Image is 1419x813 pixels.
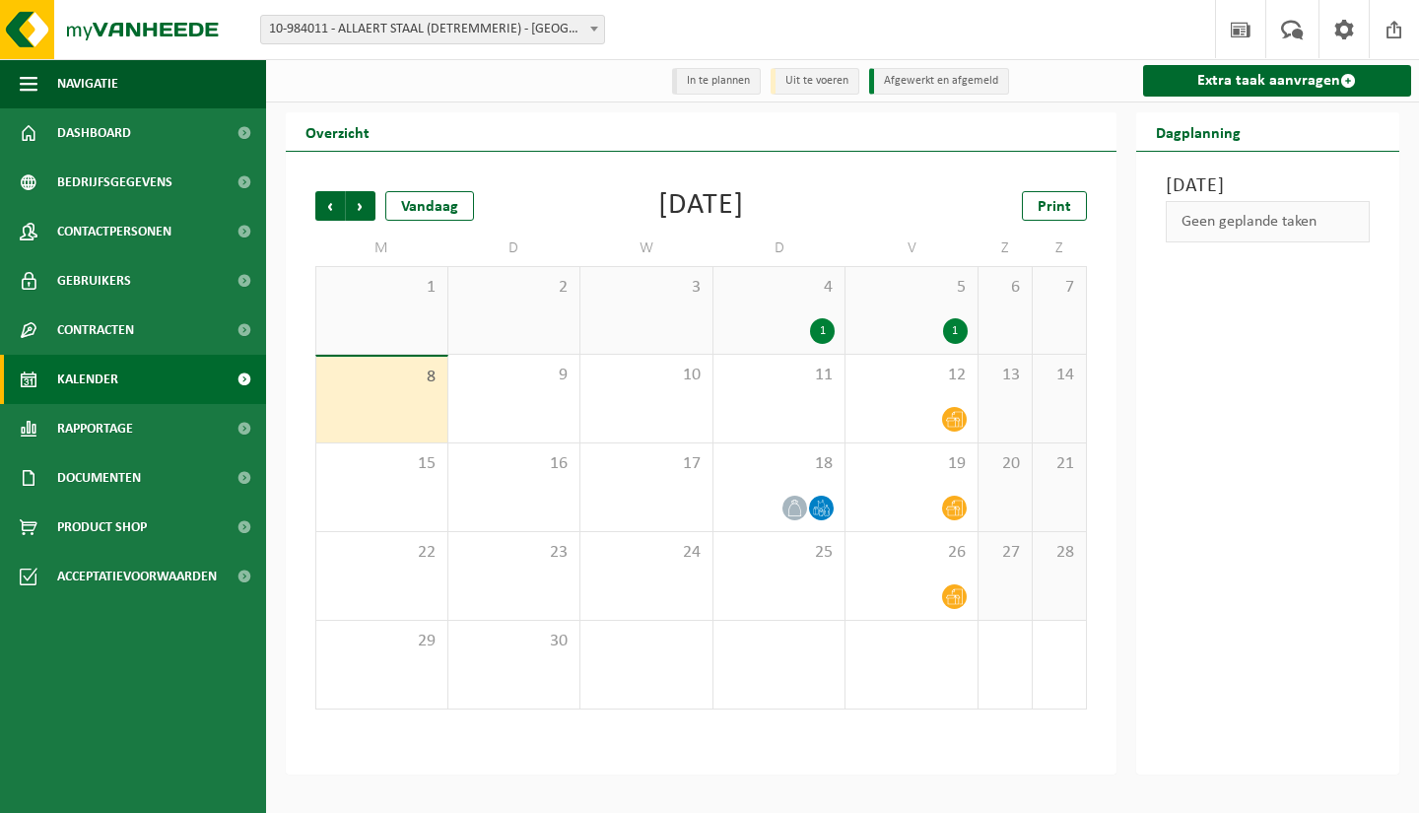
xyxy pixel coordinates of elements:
[458,631,571,652] span: 30
[57,59,118,108] span: Navigatie
[57,108,131,158] span: Dashboard
[57,355,118,404] span: Kalender
[260,15,605,44] span: 10-984011 - ALLAERT STAAL (DETREMMERIE) - HARELBEKE
[590,365,703,386] span: 10
[1043,277,1076,299] span: 7
[855,542,968,564] span: 26
[1043,453,1076,475] span: 21
[590,277,703,299] span: 3
[590,542,703,564] span: 24
[988,453,1022,475] span: 20
[458,453,571,475] span: 16
[869,68,1009,95] li: Afgewerkt en afgemeld
[723,542,836,564] span: 25
[771,68,859,95] li: Uit te voeren
[979,231,1033,266] td: Z
[326,631,438,652] span: 29
[458,365,571,386] span: 9
[286,112,389,151] h2: Overzicht
[326,277,438,299] span: 1
[326,453,438,475] span: 15
[57,404,133,453] span: Rapportage
[261,16,604,43] span: 10-984011 - ALLAERT STAAL (DETREMMERIE) - HARELBEKE
[57,305,134,355] span: Contracten
[1166,171,1371,201] h3: [DATE]
[1022,191,1087,221] a: Print
[943,318,968,344] div: 1
[855,365,968,386] span: 12
[57,552,217,601] span: Acceptatievoorwaarden
[1136,112,1260,151] h2: Dagplanning
[57,503,147,552] span: Product Shop
[988,277,1022,299] span: 6
[658,191,744,221] div: [DATE]
[57,158,172,207] span: Bedrijfsgegevens
[10,770,329,813] iframe: chat widget
[315,191,345,221] span: Vorige
[57,256,131,305] span: Gebruikers
[57,453,141,503] span: Documenten
[723,365,836,386] span: 11
[458,542,571,564] span: 23
[723,277,836,299] span: 4
[855,453,968,475] span: 19
[1143,65,1412,97] a: Extra taak aanvragen
[326,542,438,564] span: 22
[988,365,1022,386] span: 13
[845,231,979,266] td: V
[315,231,448,266] td: M
[580,231,713,266] td: W
[988,542,1022,564] span: 27
[385,191,474,221] div: Vandaag
[810,318,835,344] div: 1
[1033,231,1087,266] td: Z
[723,453,836,475] span: 18
[1043,365,1076,386] span: 14
[458,277,571,299] span: 2
[1038,199,1071,215] span: Print
[448,231,581,266] td: D
[57,207,171,256] span: Contactpersonen
[326,367,438,388] span: 8
[1166,201,1371,242] div: Geen geplande taken
[1043,542,1076,564] span: 28
[346,191,375,221] span: Volgende
[713,231,846,266] td: D
[590,453,703,475] span: 17
[855,277,968,299] span: 5
[672,68,761,95] li: In te plannen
